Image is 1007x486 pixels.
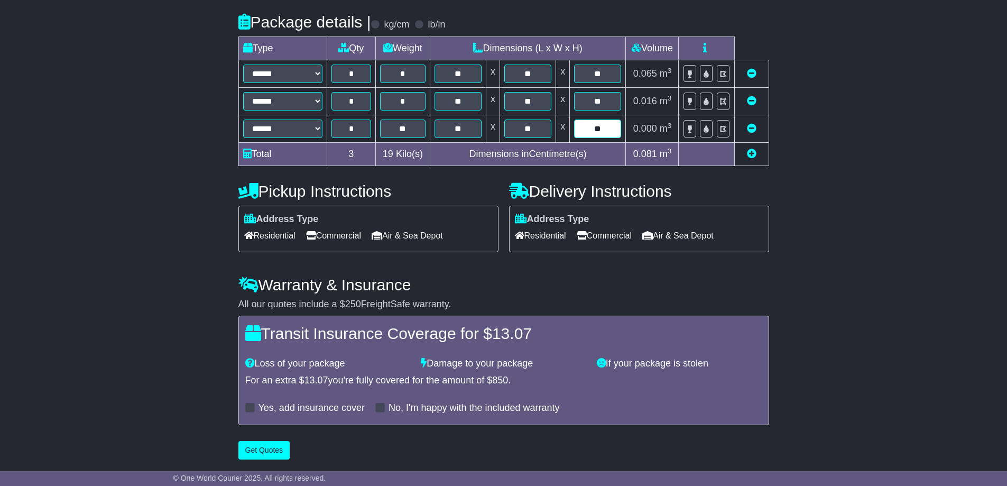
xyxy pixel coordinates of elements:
sup: 3 [668,122,672,130]
span: m [660,96,672,106]
span: 0.081 [633,149,657,159]
sup: 3 [668,147,672,155]
span: 13.07 [304,375,328,386]
div: All our quotes include a $ FreightSafe warranty. [238,299,769,310]
span: Residential [515,227,566,244]
span: Commercial [577,227,632,244]
td: x [556,60,570,87]
td: Total [238,142,327,166]
button: Get Quotes [238,441,290,460]
td: Weight [376,36,430,60]
span: m [660,149,672,159]
td: x [556,115,570,142]
span: 13.07 [492,325,532,342]
span: 0.000 [633,123,657,134]
span: m [660,123,672,134]
span: Residential [244,227,295,244]
a: Remove this item [747,68,756,79]
span: 19 [383,149,393,159]
label: lb/in [428,19,445,31]
td: 3 [327,142,376,166]
td: Dimensions (L x W x H) [430,36,626,60]
a: Add new item [747,149,756,159]
span: 0.065 [633,68,657,79]
h4: Delivery Instructions [509,182,769,200]
a: Remove this item [747,96,756,106]
span: Air & Sea Depot [372,227,443,244]
a: Remove this item [747,123,756,134]
label: Address Type [515,214,589,225]
label: Address Type [244,214,319,225]
span: © One World Courier 2025. All rights reserved. [173,474,326,482]
span: 250 [345,299,361,309]
td: Kilo(s) [376,142,430,166]
div: If your package is stolen [592,358,768,370]
sup: 3 [668,67,672,75]
h4: Warranty & Insurance [238,276,769,294]
td: x [486,60,500,87]
td: x [486,115,500,142]
td: Dimensions in Centimetre(s) [430,142,626,166]
span: 0.016 [633,96,657,106]
label: Yes, add insurance cover [258,402,365,414]
h4: Pickup Instructions [238,182,498,200]
span: Commercial [306,227,361,244]
h4: Transit Insurance Coverage for $ [245,325,762,342]
td: x [556,87,570,115]
td: Qty [327,36,376,60]
div: For an extra $ you're fully covered for the amount of $ . [245,375,762,387]
td: Volume [626,36,679,60]
span: 850 [492,375,508,386]
label: No, I'm happy with the included warranty [389,402,560,414]
h4: Package details | [238,13,371,31]
div: Damage to your package [415,358,592,370]
td: x [486,87,500,115]
span: Air & Sea Depot [642,227,714,244]
span: m [660,68,672,79]
div: Loss of your package [240,358,416,370]
sup: 3 [668,94,672,102]
td: Type [238,36,327,60]
label: kg/cm [384,19,409,31]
